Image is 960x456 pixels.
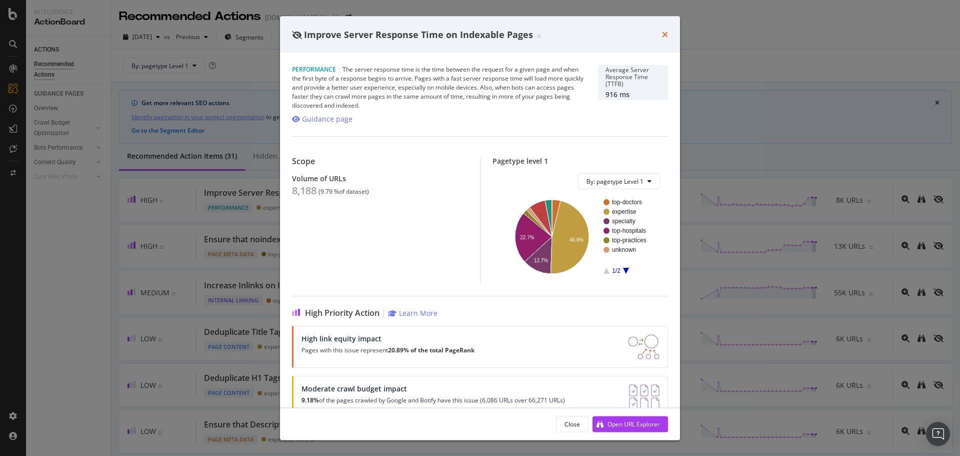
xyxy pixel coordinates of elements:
[305,308,379,318] span: High Priority Action
[612,246,636,253] text: unknown
[612,267,620,274] text: 1/2
[612,208,636,215] text: expertise
[292,31,302,39] div: eye-slash
[592,416,668,432] button: Open URL Explorer
[292,65,336,74] span: Performance
[537,35,541,38] img: Equal
[292,157,468,166] div: Scope
[628,334,659,359] img: DDxVyA23.png
[337,65,341,74] span: |
[388,308,437,318] a: Learn More
[301,384,565,393] div: Moderate crawl budget impact
[280,16,680,440] div: modal
[605,67,660,88] div: Average Server Response Time (TTFB)
[292,174,468,183] div: Volume of URLs
[292,65,586,110] div: The server response time is the time between the request for a given page and when the first byte...
[612,218,635,225] text: specialty
[399,308,437,318] div: Learn More
[292,185,316,197] div: 8,188
[301,396,319,404] strong: 9.18%
[662,28,668,41] div: times
[500,197,656,276] svg: A chart.
[607,419,660,428] div: Open URL Explorer
[292,114,352,124] a: Guidance page
[492,157,668,165] div: Pagetype level 1
[612,199,642,206] text: top-doctors
[533,258,547,263] text: 12.7%
[569,237,583,243] text: 46.9%
[388,346,474,354] strong: 20.89% of the total PageRank
[304,28,533,40] span: Improve Server Response Time on Indexable Pages
[520,235,534,240] text: 22.7%
[564,419,580,428] div: Close
[578,173,660,189] button: By: pagetype Level 1
[302,114,352,124] div: Guidance page
[629,384,659,409] img: AY0oso9MOvYAAAAASUVORK5CYII=
[301,334,474,343] div: High link equity impact
[586,177,643,185] span: By: pagetype Level 1
[926,422,950,446] div: Open Intercom Messenger
[318,188,369,195] div: ( 9.79 % of dataset )
[605,90,660,99] div: 916 ms
[301,397,565,404] p: of the pages crawled by Google and Botify have this issue (6,086 URLs over 66,271 URLs)
[612,237,646,244] text: top-practices
[301,347,474,354] p: Pages with this issue represent
[612,227,646,234] text: top-hospitals
[556,416,588,432] button: Close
